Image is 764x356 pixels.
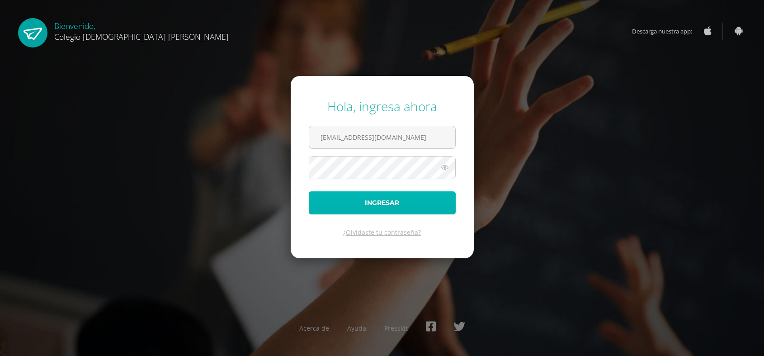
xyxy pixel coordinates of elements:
[309,126,455,148] input: Correo electrónico o usuario
[309,191,456,214] button: Ingresar
[309,98,456,115] div: Hola, ingresa ahora
[343,228,421,237] a: ¿Olvidaste tu contraseña?
[54,18,229,42] div: Bienvenido,
[299,324,329,332] a: Acerca de
[632,23,701,40] span: Descarga nuestra app:
[384,324,408,332] a: Presskit
[347,324,366,332] a: Ayuda
[54,31,229,42] span: Colegio [DEMOGRAPHIC_DATA] [PERSON_NAME]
